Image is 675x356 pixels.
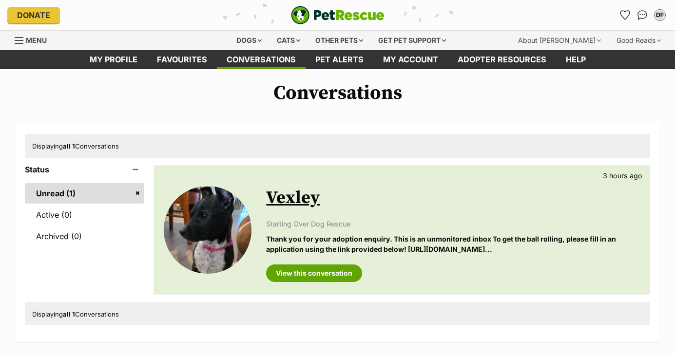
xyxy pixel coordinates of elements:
[266,264,362,282] a: View this conversation
[63,142,75,150] strong: all 1
[291,6,385,24] a: PetRescue
[25,226,144,246] a: Archived (0)
[230,31,269,50] div: Dogs
[270,31,307,50] div: Cats
[610,31,668,50] div: Good Reads
[266,219,640,229] p: Starting Over Dog Rescue
[164,186,251,274] img: Vexley
[603,170,642,181] p: 3 hours ago
[617,7,633,23] a: Favourites
[80,50,147,69] a: My profile
[15,31,54,48] a: Menu
[266,187,320,209] a: Vexley
[217,50,306,69] a: conversations
[309,31,370,50] div: Other pets
[25,165,144,174] header: Status
[511,31,608,50] div: About [PERSON_NAME]
[26,36,47,44] span: Menu
[635,7,650,23] a: Conversations
[371,31,453,50] div: Get pet support
[25,183,144,204] a: Unread (1)
[373,50,448,69] a: My account
[32,142,119,150] span: Displaying Conversations
[448,50,556,69] a: Adopter resources
[652,7,668,23] button: My account
[306,50,373,69] a: Pet alerts
[7,7,60,23] a: Donate
[32,310,119,318] span: Displaying Conversations
[63,310,75,318] strong: all 1
[266,234,640,255] p: Thank you for your adoption enquiry. This is an unmonitored inbox To get the ball rolling, please...
[617,7,668,23] ul: Account quick links
[556,50,596,69] a: Help
[291,6,385,24] img: logo-e224e6f780fb5917bec1dbf3a21bbac754714ae5b6737aabdf751b685950b380.svg
[25,205,144,225] a: Active (0)
[655,10,665,20] div: DF
[637,10,648,20] img: chat-41dd97257d64d25036548639549fe6c8038ab92f7586957e7f3b1b290dea8141.svg
[147,50,217,69] a: Favourites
